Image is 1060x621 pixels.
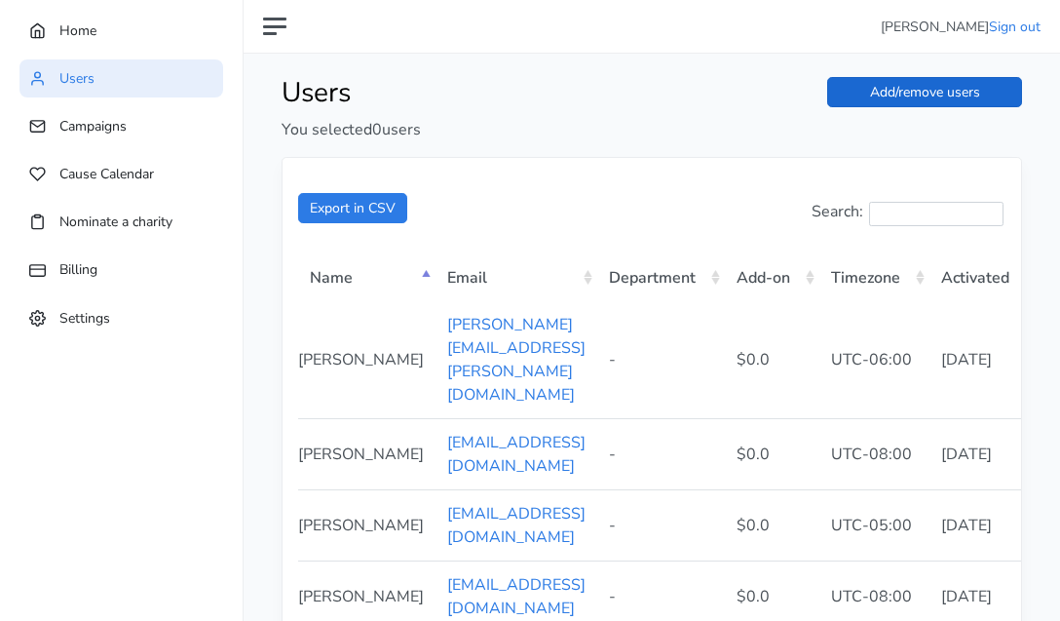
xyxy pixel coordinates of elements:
[597,489,725,561] td: -
[59,308,110,327] span: Settings
[298,489,435,561] td: [PERSON_NAME]
[447,432,586,477] a: [EMAIL_ADDRESS][DOMAIN_NAME]
[298,193,407,223] button: Export in CSV
[929,489,1039,561] td: [DATE]
[725,301,819,418] td: $0.0
[19,203,223,241] a: Nominate a charity
[19,59,223,97] a: Users
[282,77,637,110] h1: Users
[372,119,382,140] span: 0
[447,314,586,406] a: [PERSON_NAME][EMAIL_ADDRESS][PERSON_NAME][DOMAIN_NAME]
[725,418,819,489] td: $0.0
[819,489,929,561] td: UTC-05:00
[19,299,223,337] a: Settings
[59,21,96,40] span: Home
[298,252,435,301] th: Name: activate to sort column descending
[929,252,1039,301] th: Activated: activate to sort column ascending
[812,200,1003,226] label: Search:
[59,69,95,88] span: Users
[869,202,1003,226] input: Search:
[310,199,396,217] span: Export in CSV
[597,252,725,301] th: Department: activate to sort column ascending
[59,213,172,231] span: Nominate a charity
[19,155,223,193] a: Cause Calendar
[819,418,929,489] td: UTC-08:00
[725,252,819,301] th: Add-on: activate to sort column ascending
[929,418,1039,489] td: [DATE]
[929,301,1039,418] td: [DATE]
[59,117,127,136] span: Campaigns
[725,489,819,561] td: $0.0
[298,418,435,489] td: [PERSON_NAME]
[827,77,1022,107] a: Add/remove users
[881,17,1041,37] li: [PERSON_NAME]
[447,503,586,548] a: [EMAIL_ADDRESS][DOMAIN_NAME]
[989,18,1041,36] a: Sign out
[59,260,97,279] span: Billing
[597,301,725,418] td: -
[298,301,435,418] td: [PERSON_NAME]
[282,118,637,141] p: You selected users
[59,165,154,183] span: Cause Calendar
[19,251,223,289] a: Billing
[19,12,223,50] a: Home
[819,301,929,418] td: UTC-06:00
[19,107,223,145] a: Campaigns
[447,574,586,619] a: [EMAIL_ADDRESS][DOMAIN_NAME]
[819,252,929,301] th: Timezone: activate to sort column ascending
[597,418,725,489] td: -
[435,252,597,301] th: Email: activate to sort column ascending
